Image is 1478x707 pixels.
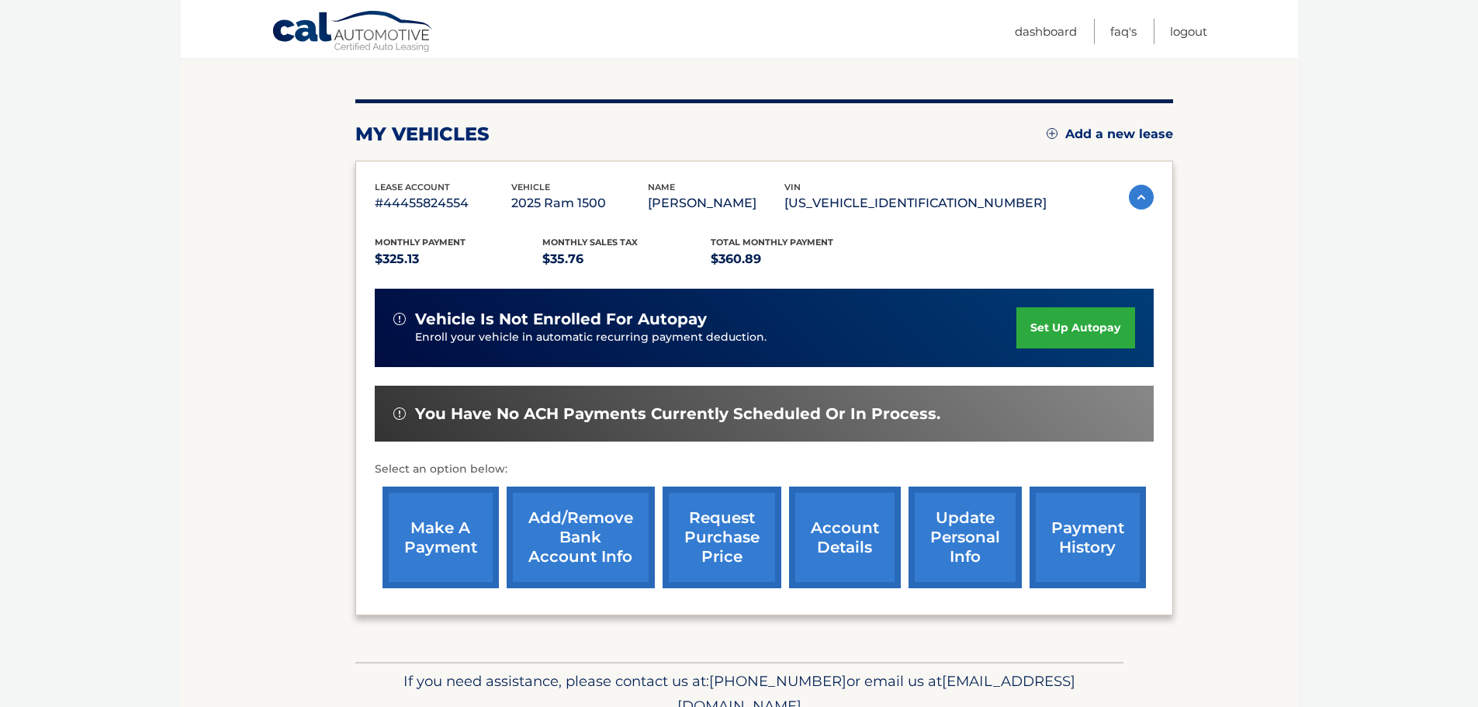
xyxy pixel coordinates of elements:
[1015,19,1077,44] a: Dashboard
[711,248,879,270] p: $360.89
[648,192,784,214] p: [PERSON_NAME]
[1129,185,1154,210] img: accordion-active.svg
[272,10,434,55] a: Cal Automotive
[375,237,466,248] span: Monthly Payment
[507,487,655,588] a: Add/Remove bank account info
[375,182,450,192] span: lease account
[789,487,901,588] a: account details
[1047,126,1173,142] a: Add a new lease
[375,460,1154,479] p: Select an option below:
[375,248,543,270] p: $325.13
[1110,19,1137,44] a: FAQ's
[375,192,511,214] p: #44455824554
[1030,487,1146,588] a: payment history
[663,487,781,588] a: request purchase price
[1047,128,1057,139] img: add.svg
[709,672,846,690] span: [PHONE_NUMBER]
[415,329,1017,346] p: Enroll your vehicle in automatic recurring payment deduction.
[382,487,499,588] a: make a payment
[1170,19,1207,44] a: Logout
[511,182,550,192] span: vehicle
[542,248,711,270] p: $35.76
[648,182,675,192] span: name
[511,192,648,214] p: 2025 Ram 1500
[393,407,406,420] img: alert-white.svg
[355,123,490,146] h2: my vehicles
[393,313,406,325] img: alert-white.svg
[784,192,1047,214] p: [US_VEHICLE_IDENTIFICATION_NUMBER]
[909,487,1022,588] a: update personal info
[711,237,833,248] span: Total Monthly Payment
[542,237,638,248] span: Monthly sales Tax
[415,310,707,329] span: vehicle is not enrolled for autopay
[415,404,940,424] span: You have no ACH payments currently scheduled or in process.
[1016,307,1134,348] a: set up autopay
[784,182,801,192] span: vin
